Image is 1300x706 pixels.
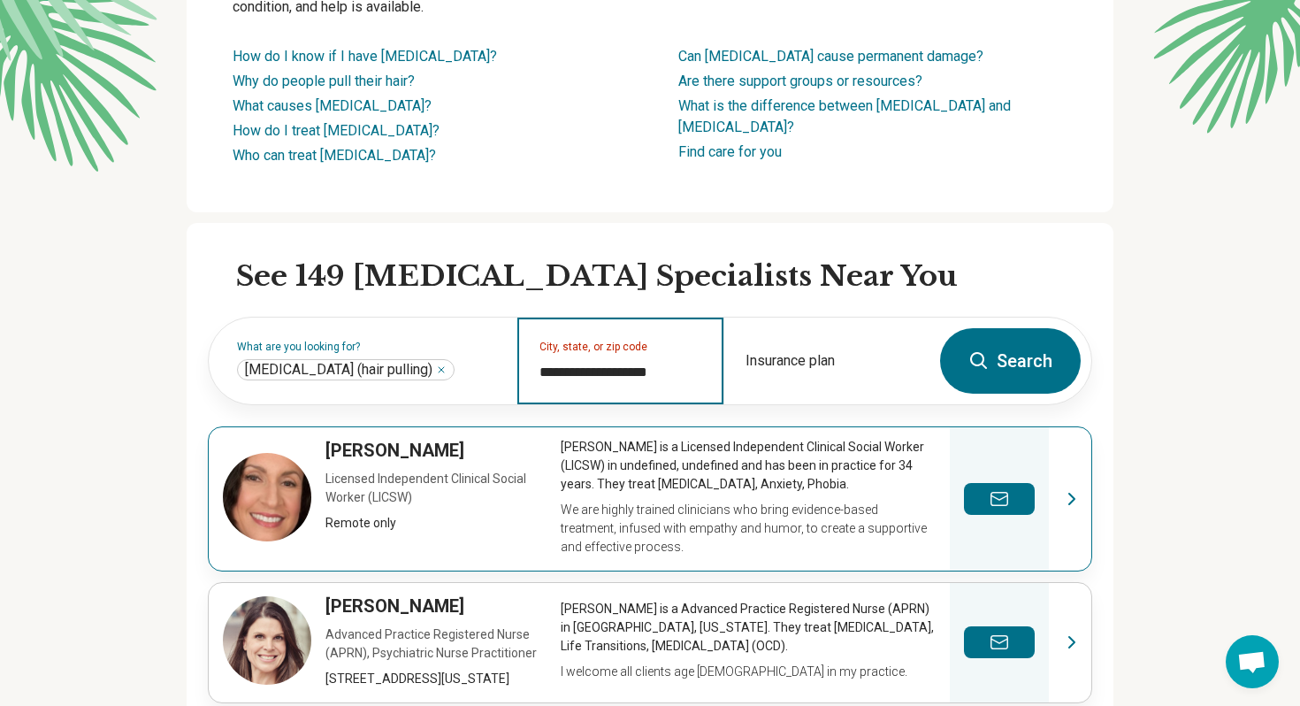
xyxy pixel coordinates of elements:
[233,73,415,89] a: Why do people pull their hair?
[678,73,922,89] a: Are there support groups or resources?
[1226,635,1279,688] div: Open chat
[678,48,983,65] a: Can [MEDICAL_DATA] cause permanent damage?
[964,483,1035,515] button: Send a message
[436,365,447,375] button: Trichotillomania (hair pulling)
[233,122,440,139] a: How do I treat [MEDICAL_DATA]?
[245,361,432,379] span: [MEDICAL_DATA] (hair pulling)
[678,97,1011,135] a: What is the difference between [MEDICAL_DATA] and [MEDICAL_DATA]?
[233,147,436,164] a: Who can treat [MEDICAL_DATA]?
[678,143,782,160] a: Find care for you
[236,258,1092,295] h2: See 149 [MEDICAL_DATA] Specialists Near You
[237,341,496,352] label: What are you looking for?
[940,328,1081,394] button: Search
[233,48,497,65] a: How do I know if I have [MEDICAL_DATA]?
[237,359,455,380] div: Trichotillomania (hair pulling)
[233,97,432,114] a: What causes [MEDICAL_DATA]?
[964,626,1035,658] button: Send a message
